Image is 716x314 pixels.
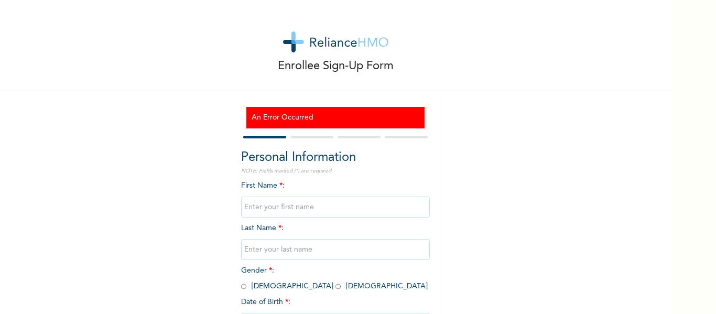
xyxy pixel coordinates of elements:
[241,182,430,211] span: First Name :
[241,167,430,175] p: NOTE: Fields marked (*) are required
[241,297,290,308] span: Date of Birth :
[278,58,394,75] p: Enrollee Sign-Up Form
[241,148,430,167] h2: Personal Information
[241,239,430,260] input: Enter your last name
[241,224,430,253] span: Last Name :
[252,112,419,123] h3: An Error Occurred
[241,267,428,290] span: Gender : [DEMOGRAPHIC_DATA] [DEMOGRAPHIC_DATA]
[283,31,388,52] img: logo
[241,197,430,218] input: Enter your first name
